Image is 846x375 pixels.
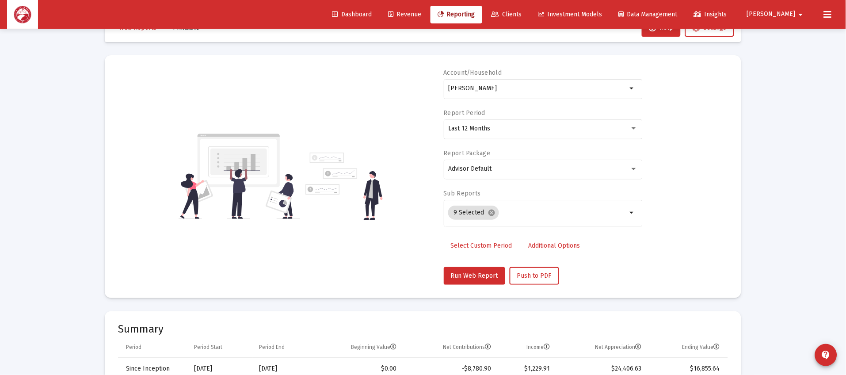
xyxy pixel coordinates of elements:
[649,24,674,31] span: Help
[444,149,491,157] label: Report Package
[687,6,734,23] a: Insights
[14,6,31,23] img: Dashboard
[821,350,831,360] mat-icon: contact_support
[451,242,512,249] span: Select Custom Period
[325,6,379,23] a: Dashboard
[527,344,550,351] div: Income
[194,344,222,351] div: Period Start
[194,364,247,373] div: [DATE]
[314,337,403,358] td: Column Beginning Value
[444,267,505,285] button: Run Web Report
[259,364,308,373] div: [DATE]
[747,11,796,18] span: [PERSON_NAME]
[188,337,253,358] td: Column Period Start
[448,204,627,222] mat-chip-list: Selection
[443,344,492,351] div: Net Contributions
[444,190,481,197] label: Sub Reports
[118,337,188,358] td: Column Period
[538,11,602,18] span: Investment Models
[431,6,482,23] a: Reporting
[510,267,559,285] button: Push to PDF
[179,133,300,220] img: reporting
[531,6,610,23] a: Investment Models
[648,337,728,358] td: Column Ending Value
[448,206,499,220] mat-chip: 9 Selected
[388,11,421,18] span: Revenue
[492,11,522,18] span: Clients
[517,272,552,279] span: Push to PDF
[488,209,495,217] mat-icon: cancel
[448,165,492,172] span: Advisor Default
[796,6,806,23] mat-icon: arrow_drop_down
[682,344,720,351] div: Ending Value
[694,11,727,18] span: Insights
[627,207,638,218] mat-icon: arrow_drop_down
[498,337,556,358] td: Column Income
[612,6,685,23] a: Data Management
[529,242,580,249] span: Additional Options
[451,272,498,279] span: Run Web Report
[253,337,314,358] td: Column Period End
[118,325,728,333] mat-card-title: Summary
[403,337,498,358] td: Column Net Contributions
[627,83,638,94] mat-icon: arrow_drop_down
[448,85,627,92] input: Search or select an account or household
[736,5,817,23] button: [PERSON_NAME]
[381,6,428,23] a: Revenue
[556,337,648,358] td: Column Net Appreciation
[259,344,285,351] div: Period End
[332,11,372,18] span: Dashboard
[595,344,642,351] div: Net Appreciation
[444,69,502,77] label: Account/Household
[351,344,397,351] div: Beginning Value
[444,109,486,117] label: Report Period
[126,344,141,351] div: Period
[438,11,475,18] span: Reporting
[619,11,678,18] span: Data Management
[448,125,490,132] span: Last 12 Months
[305,153,383,220] img: reporting-alt
[484,6,529,23] a: Clients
